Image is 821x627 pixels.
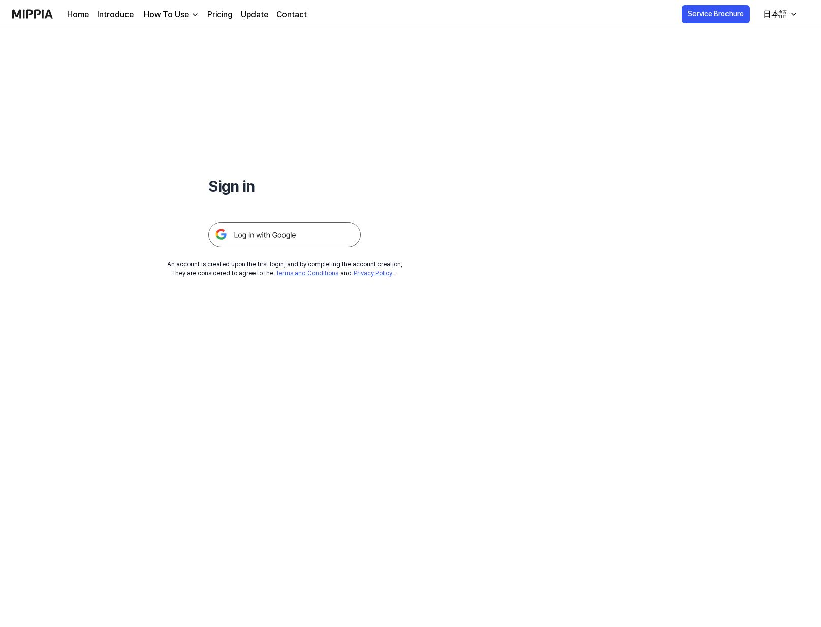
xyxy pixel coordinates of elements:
a: Contact [276,9,307,21]
h1: Sign in [208,175,361,198]
img: 구글 로그인 버튼 [208,222,361,247]
a: Terms and Conditions [275,270,338,277]
button: How To Use [142,9,199,21]
a: Introduce [97,9,134,21]
button: 日本語 [755,4,804,24]
div: 日本語 [761,8,790,20]
div: How To Use [142,9,191,21]
a: Privacy Policy [354,270,392,277]
div: An account is created upon the first login, and by completing the account creation, they are cons... [167,260,402,278]
a: Home [67,9,89,21]
a: Update [241,9,268,21]
img: down [191,11,199,19]
a: Pricing [207,9,233,21]
button: Service Brochure [682,5,750,23]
